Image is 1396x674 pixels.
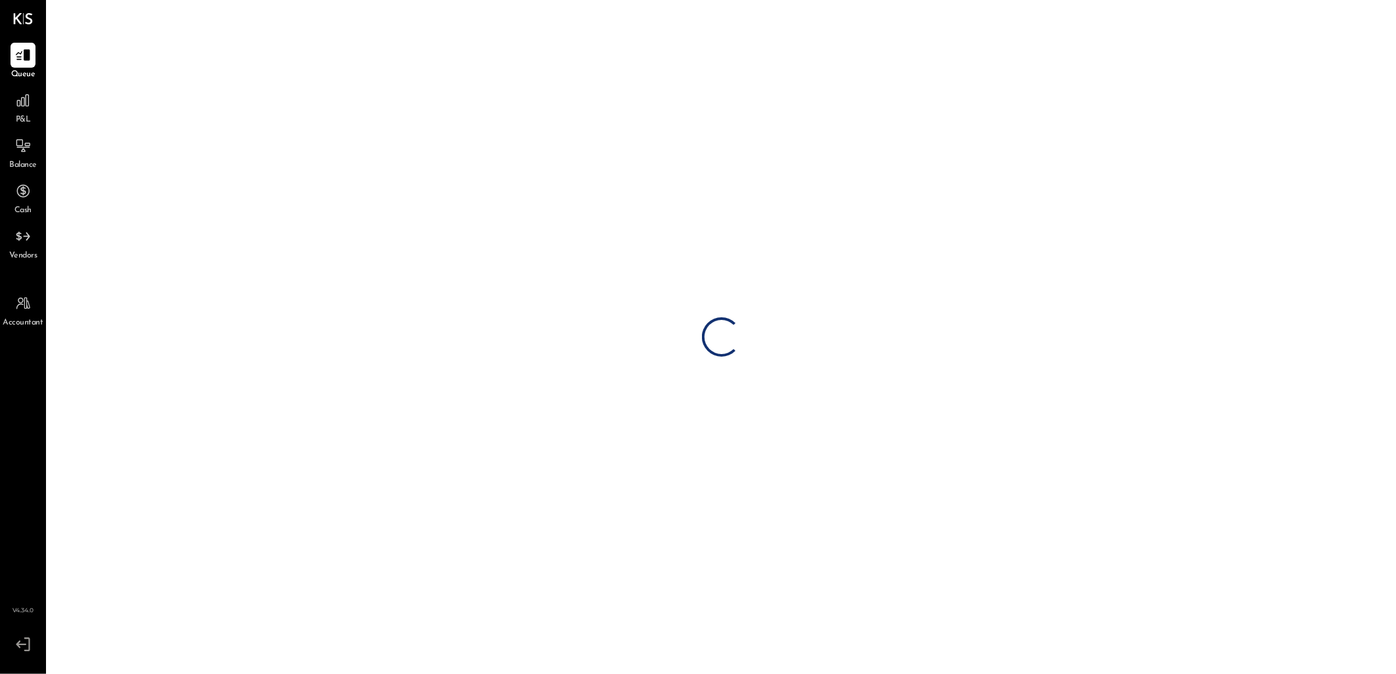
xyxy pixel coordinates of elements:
[9,160,37,171] span: Balance
[11,69,35,81] span: Queue
[16,114,31,126] span: P&L
[1,133,45,171] a: Balance
[1,179,45,217] a: Cash
[1,88,45,126] a: P&L
[1,224,45,262] a: Vendors
[14,205,32,217] span: Cash
[1,291,45,329] a: Accountant
[1,43,45,81] a: Queue
[9,250,37,262] span: Vendors
[3,317,43,329] span: Accountant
